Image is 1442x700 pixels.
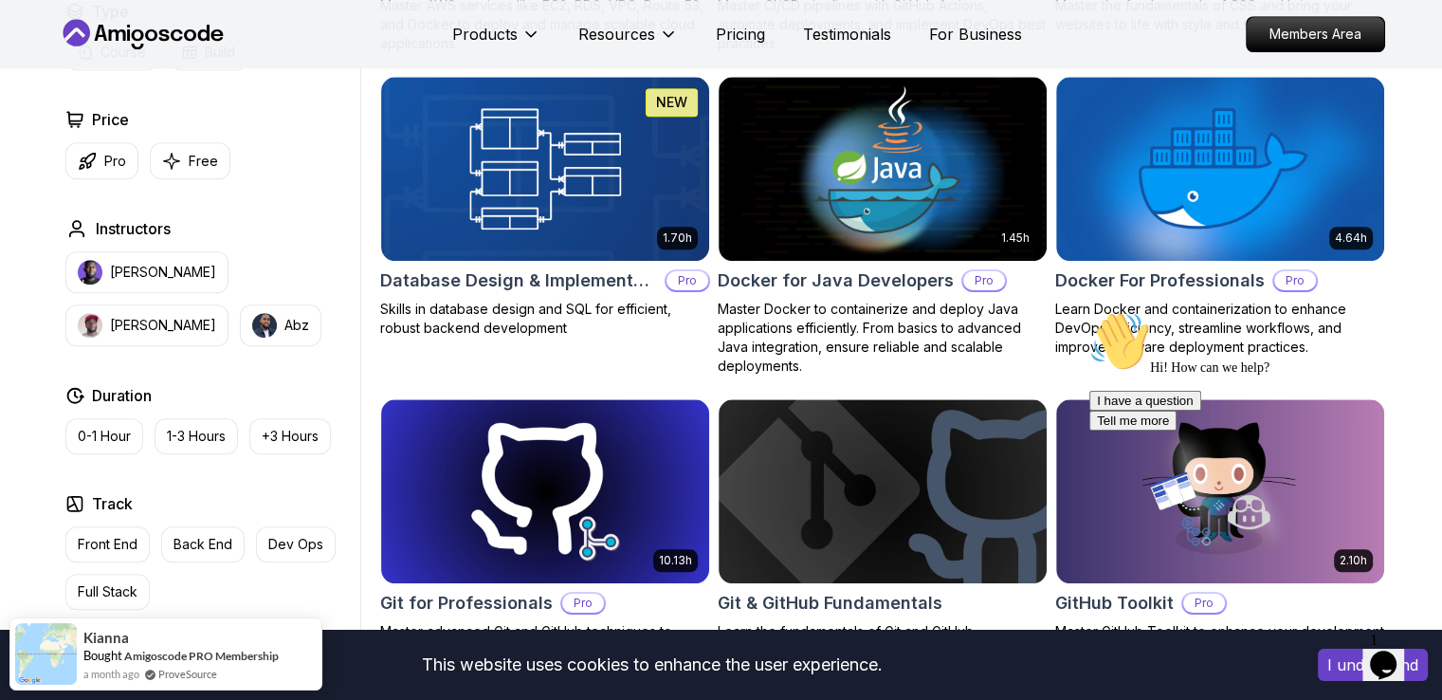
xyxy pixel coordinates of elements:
a: Git & GitHub Fundamentals cardGit & GitHub FundamentalsLearn the fundamentals of Git and GitHub. [718,398,1048,641]
button: instructor imgAbz [240,304,321,346]
img: Git for Professionals card [381,399,709,583]
p: 10.13h [659,553,692,568]
h2: Git & GitHub Fundamentals [718,590,942,617]
button: Resources [578,23,678,61]
iframe: chat widget [1362,624,1423,681]
p: [PERSON_NAME] [110,263,216,282]
h2: Docker for Java Developers [718,267,954,294]
button: Tell me more [8,107,95,127]
a: Pricing [716,23,765,46]
button: Back End [161,526,245,562]
span: Hi! How can we help? [8,57,188,71]
p: 1.70h [663,230,692,246]
h2: Database Design & Implementation [380,267,657,294]
button: 1-3 Hours [155,418,238,454]
p: Front End [78,535,137,554]
p: 0-1 Hour [78,427,131,446]
img: Database Design & Implementation card [381,77,709,261]
p: Abz [284,316,309,335]
button: +3 Hours [249,418,331,454]
button: instructor img[PERSON_NAME] [65,251,228,293]
a: Members Area [1246,16,1385,52]
p: Master advanced Git and GitHub techniques to optimize your development workflow and collaboration... [380,622,710,679]
span: Bought [83,648,122,663]
p: [PERSON_NAME] [110,316,216,335]
p: NEW [656,93,687,112]
p: Free [189,152,218,171]
button: I have a question [8,87,119,107]
p: Dev Ops [268,535,323,554]
span: Kianna [83,630,129,646]
button: instructor img[PERSON_NAME] [65,304,228,346]
a: For Business [929,23,1022,46]
img: Git & GitHub Fundamentals card [719,399,1047,583]
p: Products [452,23,518,46]
p: Resources [578,23,655,46]
p: 1-3 Hours [167,427,226,446]
h2: Git for Professionals [380,590,553,617]
p: 1.45h [1001,230,1030,246]
h2: Duration [92,384,152,407]
a: GitHub Toolkit card2.10hGitHub ToolkitProMaster GitHub Toolkit to enhance your development workfl... [1055,398,1385,660]
img: Docker For Professionals card [1056,77,1384,261]
button: Pro [65,142,138,179]
p: Back End [173,535,232,554]
img: instructor img [252,313,277,338]
p: Learn Docker and containerization to enhance DevOps efficiency, streamline workflows, and improve... [1055,300,1385,357]
a: Testimonials [803,23,891,46]
img: Docker for Java Developers card [719,77,1047,261]
p: Master Docker to containerize and deploy Java applications efficiently. From basics to advanced J... [718,300,1048,376]
img: instructor img [78,260,102,285]
p: +3 Hours [262,427,319,446]
h2: Docker For Professionals [1055,267,1265,294]
h2: Price [92,108,129,131]
p: Pro [562,594,604,613]
a: Git for Professionals card10.13hGit for ProfessionalsProMaster advanced Git and GitHub techniques... [380,398,710,679]
a: Docker For Professionals card4.64hDocker For ProfessionalsProLearn Docker and containerization to... [1055,76,1385,357]
button: Free [150,142,230,179]
h2: GitHub Toolkit [1055,590,1174,617]
button: Dev Ops [256,526,336,562]
p: Skills in database design and SQL for efficient, robust backend development [380,300,710,338]
button: Products [452,23,540,61]
p: Pro [963,271,1005,290]
button: Full Stack [65,574,150,610]
p: Pro [666,271,708,290]
button: 0-1 Hour [65,418,143,454]
iframe: chat widget [1082,304,1423,615]
p: Full Stack [78,582,137,601]
a: Amigoscode PRO Membership [124,649,279,663]
p: Learn the fundamentals of Git and GitHub. [718,622,1048,641]
button: Accept cookies [1318,649,1428,681]
p: Pro [104,152,126,171]
img: GitHub Toolkit card [1056,399,1384,583]
img: instructor img [78,313,102,338]
p: Members Area [1247,17,1384,51]
p: Master GitHub Toolkit to enhance your development workflow and collaboration efficiency. [1055,622,1385,660]
img: provesource social proof notification image [15,623,77,685]
h2: Instructors [96,217,171,240]
a: ProveSource [158,666,217,682]
button: Front End [65,526,150,562]
span: a month ago [83,666,139,682]
p: Pro [1274,271,1316,290]
h2: Track [92,492,133,515]
a: Database Design & Implementation card1.70hNEWDatabase Design & ImplementationProSkills in databas... [380,76,710,338]
a: Docker for Java Developers card1.45hDocker for Java DevelopersProMaster Docker to containerize an... [718,76,1048,376]
img: :wave: [8,8,68,68]
p: 4.64h [1335,230,1367,246]
div: This website uses cookies to enhance the user experience. [14,644,1289,686]
div: 👋Hi! How can we help?I have a questionTell me more [8,8,349,127]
